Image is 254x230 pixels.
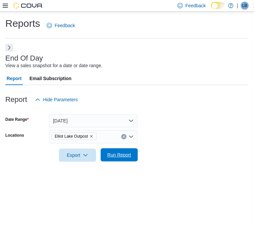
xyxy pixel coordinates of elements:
[32,93,80,106] button: Hide Parameters
[5,17,40,30] h1: Reports
[29,72,72,85] span: Email Subscription
[211,2,225,9] input: Dark Mode
[5,117,29,122] label: Date Range
[13,2,43,9] img: Cova
[5,44,13,52] button: Next
[107,152,131,158] span: Run Report
[63,149,92,162] span: Export
[185,2,206,9] span: Feedback
[5,62,102,69] div: View a sales snapshot for a date or date range.
[43,96,78,103] span: Hide Parameters
[128,134,134,139] button: Open list of options
[49,114,138,127] button: [DATE]
[55,133,88,140] span: Elliot Lake Outpost
[237,2,238,10] p: |
[5,54,43,62] h3: End Of Day
[241,2,249,10] div: Laura Burns
[121,134,127,139] button: Clear input
[5,133,24,138] label: Locations
[7,72,22,85] span: Report
[59,149,96,162] button: Export
[44,19,77,32] a: Feedback
[5,96,27,104] h3: Report
[52,133,96,140] span: Elliot Lake Outpost
[55,22,75,29] span: Feedback
[89,134,93,138] button: Remove Elliot Lake Outpost from selection in this group
[101,148,138,161] button: Run Report
[242,2,247,10] span: LB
